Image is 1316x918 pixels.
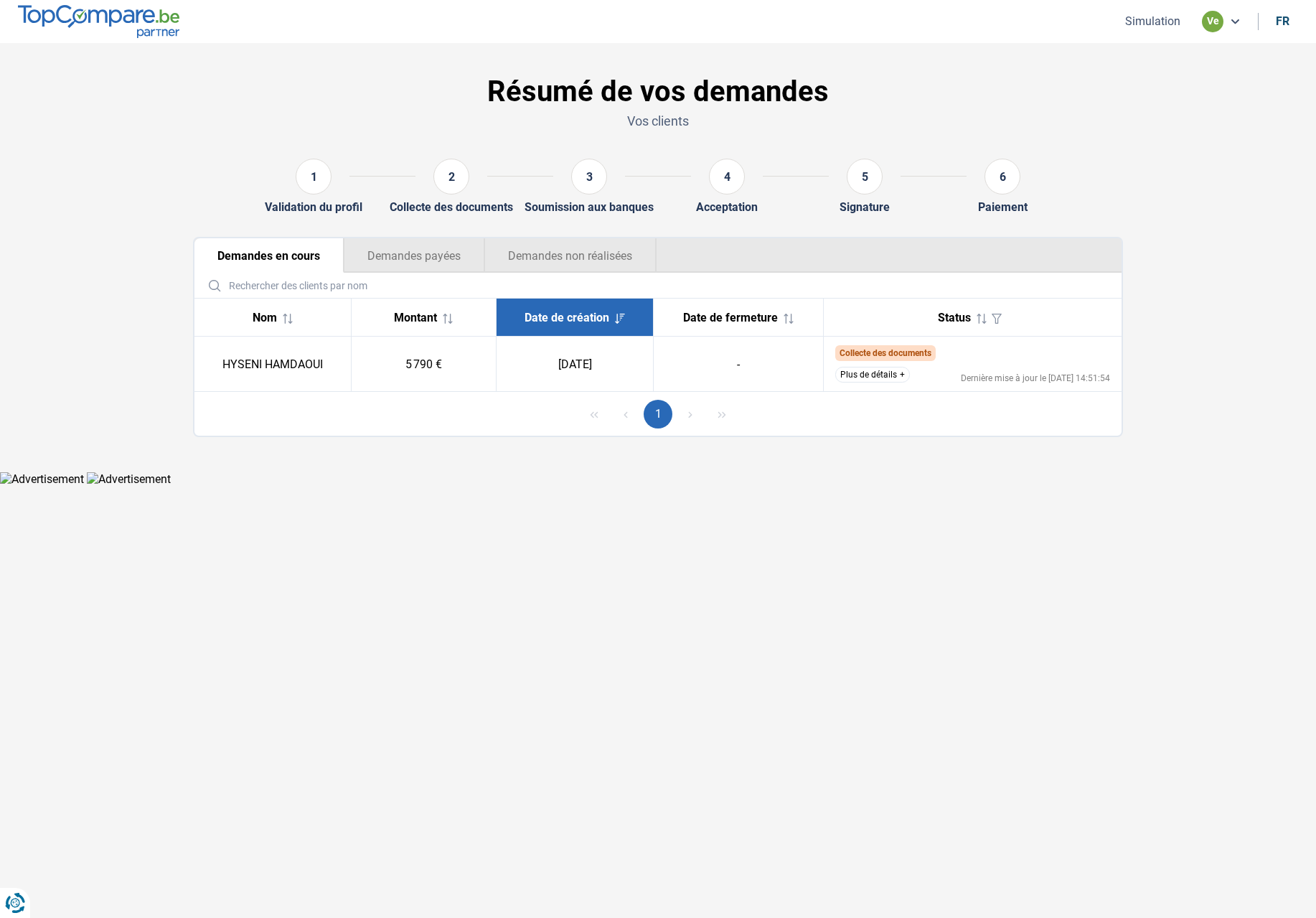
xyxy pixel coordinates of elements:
[938,311,971,324] span: Status
[394,311,437,324] span: Montant
[194,238,344,273] button: Demandes en cours
[484,238,657,273] button: Demandes non réalisées
[18,5,179,37] img: TopCompare.be
[1276,14,1289,28] div: fr
[497,337,654,392] td: [DATE]
[1121,14,1185,29] button: Simulation
[433,159,469,195] div: 2
[390,200,513,214] div: Collecte des documents
[193,75,1123,109] h1: Résumé de vos demandes
[525,200,654,214] div: Soumission aux banques
[696,200,758,214] div: Acceptation
[835,367,910,383] button: Plus de détails
[840,348,931,358] span: Collecte des documents
[525,311,609,324] span: Date de création
[194,337,351,392] td: HYSENI HAMDAOUI
[344,238,484,273] button: Demandes payées
[683,311,778,324] span: Date de fermeture
[87,472,171,486] img: Advertisement
[193,112,1123,130] p: Vos clients
[571,159,607,195] div: 3
[847,159,883,195] div: 5
[296,159,332,195] div: 1
[840,200,890,214] div: Signature
[1202,11,1223,32] div: ve
[611,400,640,428] button: Previous Page
[351,337,496,392] td: 5 790 €
[644,400,672,428] button: Page 1
[961,374,1110,383] div: Dernière mise à jour le [DATE] 14:51:54
[984,159,1020,195] div: 6
[708,400,736,428] button: Last Page
[265,200,362,214] div: Validation du profil
[580,400,608,428] button: First Page
[978,200,1028,214] div: Paiement
[200,273,1116,298] input: Rechercher des clients par nom
[709,159,745,195] div: 4
[653,337,823,392] td: -
[676,400,705,428] button: Next Page
[253,311,277,324] span: Nom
